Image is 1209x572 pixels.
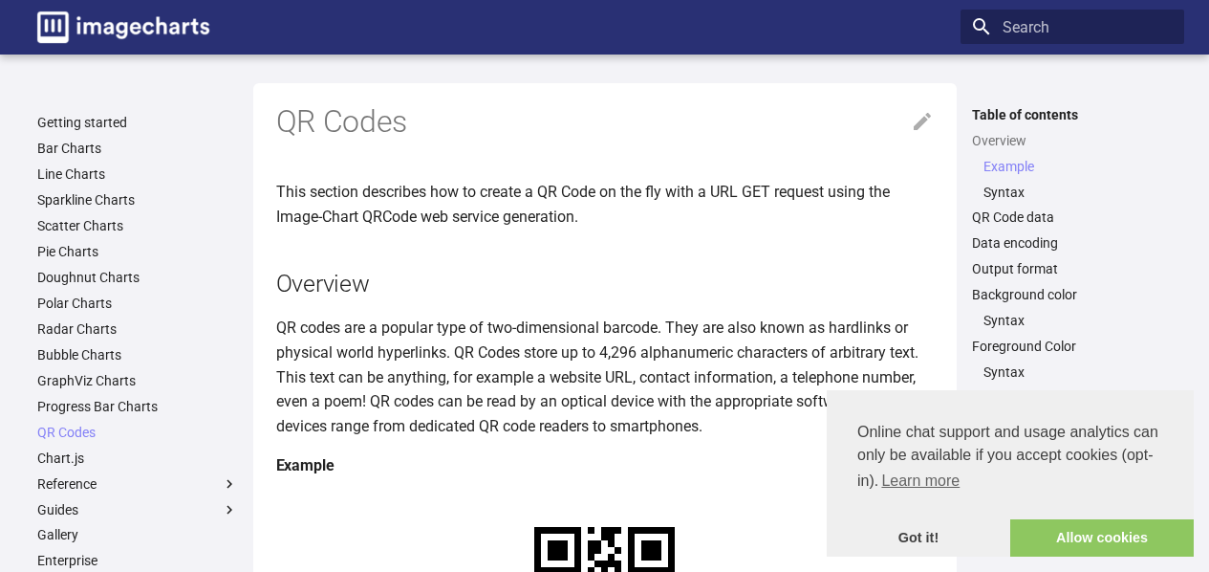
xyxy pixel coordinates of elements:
[972,389,1173,407] a: Error correction level and margin
[37,114,238,131] a: Getting started
[972,363,1173,381] nav: Foreground Color
[1010,519,1194,558] a: allow cookies
[37,269,238,286] a: Doughnut Charts
[972,312,1173,329] nav: Background color
[827,390,1194,557] div: cookieconsent
[37,320,238,338] a: Radar Charts
[972,209,1173,226] a: QR Code data
[972,260,1173,277] a: Output format
[972,158,1173,201] nav: Overview
[37,552,238,569] a: Enterprise
[972,132,1173,149] a: Overview
[37,295,238,312] a: Polar Charts
[37,475,238,493] label: Reference
[37,243,238,260] a: Pie Charts
[276,316,934,438] p: QR codes are a popular type of two-dimensional barcode. They are also known as hardlinks or physi...
[983,312,1173,329] a: Syntax
[37,11,209,43] img: logo
[276,267,934,300] h2: Overview
[37,191,238,209] a: Sparkline Charts
[37,217,238,234] a: Scatter Charts
[37,424,238,441] a: QR Codes
[37,398,238,415] a: Progress Bar Charts
[37,526,238,543] a: Gallery
[878,467,962,495] a: learn more about cookies
[827,519,1010,558] a: dismiss cookie message
[276,102,934,143] h1: QR Codes
[972,286,1173,303] a: Background color
[37,346,238,363] a: Bubble Charts
[857,421,1163,495] span: Online chat support and usage analytics can only be available if you accept cookies (opt-in).
[37,165,238,183] a: Line Charts
[983,158,1173,175] a: Example
[972,234,1173,252] a: Data encoding
[276,453,934,478] h4: Example
[37,450,238,467] a: Chart.js
[961,106,1184,123] label: Table of contents
[37,501,238,518] label: Guides
[276,180,934,229] p: This section describes how to create a QR Code on the fly with a URL GET request using the Image-...
[37,372,238,389] a: GraphViz Charts
[961,106,1184,407] nav: Table of contents
[983,184,1173,201] a: Syntax
[983,363,1173,381] a: Syntax
[30,4,217,51] a: Image-Charts documentation
[972,338,1173,355] a: Foreground Color
[961,10,1184,44] input: Search
[37,140,238,157] a: Bar Charts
